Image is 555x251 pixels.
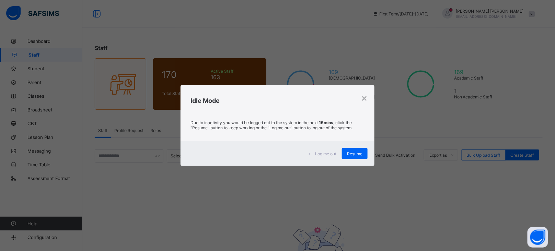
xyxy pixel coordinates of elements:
div: × [361,92,368,104]
h2: Idle Mode [191,97,365,104]
strong: 15mins [319,120,334,125]
button: Open asap [528,227,548,248]
span: Log me out [315,151,336,156]
span: Resume [347,151,362,156]
p: Due to inactivity you would be logged out to the system in the next , click the "Resume" button t... [191,120,365,130]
